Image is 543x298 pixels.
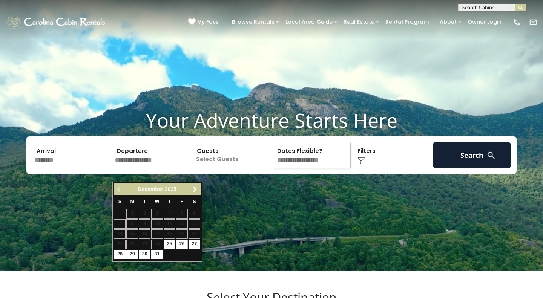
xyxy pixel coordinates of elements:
img: filter--v1.png [357,157,365,165]
a: About [436,16,460,28]
a: 25 [164,240,175,249]
a: Rental Program [382,16,433,28]
a: Next [190,185,200,194]
img: search-regular-white.png [486,151,496,160]
span: Sunday [118,199,121,204]
a: 31 [151,250,163,259]
span: December [138,186,163,192]
a: 28 [114,250,126,259]
span: Next [192,186,198,193]
p: Select Guests [192,142,270,168]
button: Search [433,142,511,168]
a: Real Estate [340,16,378,28]
a: 29 [126,250,138,259]
span: Thursday [168,199,171,204]
img: White-1-1-2.png [6,15,107,30]
a: Local Area Guide [282,16,336,28]
span: My Favs [197,18,219,26]
a: 30 [139,250,150,259]
a: 26 [176,240,188,249]
span: Wednesday [155,199,160,204]
img: mail-regular-white.png [529,18,537,26]
span: Monday [130,199,135,204]
span: Friday [181,199,184,204]
a: My Favs [188,18,221,26]
span: 2025 [165,186,176,192]
a: Owner Login [464,16,505,28]
a: 27 [189,240,200,249]
h1: Your Adventure Starts Here [6,109,537,132]
span: Saturday [193,199,196,204]
img: phone-regular-white.png [513,18,521,26]
a: Browse Rentals [228,16,278,28]
span: Tuesday [143,199,146,204]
